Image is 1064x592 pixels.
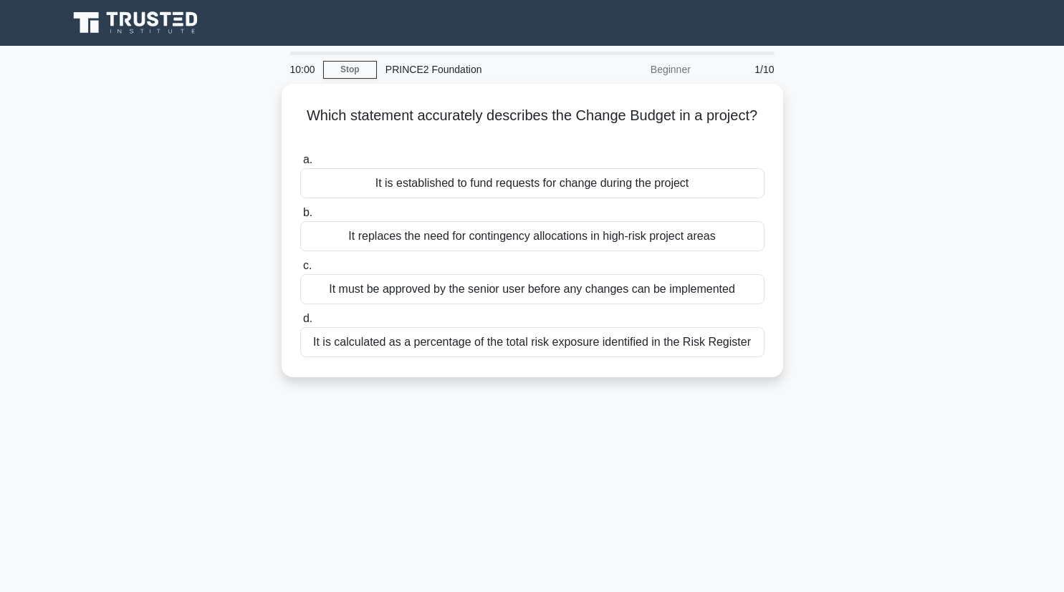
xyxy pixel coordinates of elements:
div: It is calculated as a percentage of the total risk exposure identified in the Risk Register [300,327,765,357]
div: It replaces the need for contingency allocations in high-risk project areas [300,221,765,251]
span: c. [303,259,312,271]
div: It is established to fund requests for change during the project [300,168,765,198]
span: a. [303,153,312,165]
div: Beginner [574,55,699,84]
h5: Which statement accurately describes the Change Budget in a project? [299,107,766,142]
div: PRINCE2 Foundation [377,55,574,84]
span: d. [303,312,312,324]
div: It must be approved by the senior user before any changes can be implemented [300,274,765,304]
div: 1/10 [699,55,783,84]
div: 10:00 [282,55,323,84]
a: Stop [323,61,377,79]
span: b. [303,206,312,218]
